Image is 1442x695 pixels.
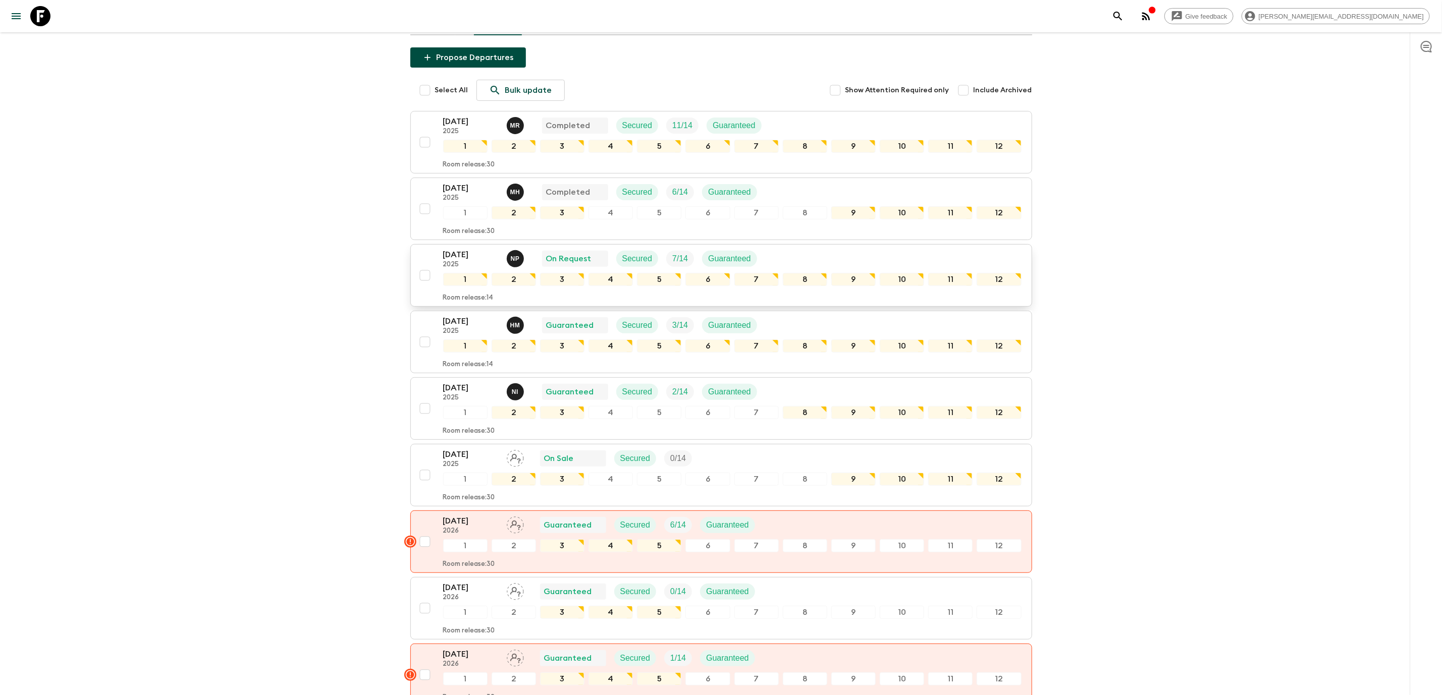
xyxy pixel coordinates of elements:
p: Completed [546,186,591,198]
div: 10 [880,339,924,353]
p: [DATE] [443,315,499,327]
p: [DATE] [443,648,499,660]
div: 3 [540,339,584,353]
p: Guaranteed [708,319,751,331]
div: 6 [685,339,730,353]
div: 9 [831,539,876,552]
div: 3 [540,206,584,219]
div: 10 [880,406,924,419]
p: H M [510,321,520,329]
div: 2 [492,140,536,153]
div: 1 [443,672,488,685]
div: Trip Fill [664,517,692,533]
div: Secured [616,184,659,200]
div: Secured [614,517,657,533]
p: [DATE] [443,515,499,527]
div: Secured [616,384,659,400]
div: 4 [589,672,633,685]
div: Trip Fill [664,450,692,467]
span: Naoko Pogede [507,253,526,261]
div: 8 [783,606,827,619]
div: 3 [540,606,584,619]
p: Secured [622,253,653,265]
p: Bulk update [505,84,552,96]
div: 8 [783,339,827,353]
div: 6 [685,206,730,219]
div: 12 [977,273,1021,286]
div: 1 [443,273,488,286]
p: 2025 [443,327,499,335]
p: Room release: 14 [443,294,494,302]
div: 4 [589,606,633,619]
div: 8 [783,273,827,286]
div: 9 [831,606,876,619]
p: 2026 [443,660,499,668]
div: 2 [492,606,536,619]
p: Guaranteed [546,386,594,398]
div: 3 [540,140,584,153]
div: 10 [880,539,924,552]
div: Secured [614,450,657,467]
div: 7 [734,206,779,219]
div: 5 [637,539,681,552]
p: [DATE] [443,182,499,194]
div: 5 [637,273,681,286]
div: 11 [928,473,973,486]
div: 7 [734,672,779,685]
span: Assign pack leader [507,519,524,528]
div: 11 [928,539,973,552]
p: 7 / 14 [672,253,688,265]
p: Guaranteed [713,120,756,132]
div: 2 [492,539,536,552]
button: [DATE]2026Assign pack leaderGuaranteedSecuredTrip FillGuaranteed123456789101112Room release:30 [410,510,1032,573]
div: 3 [540,672,584,685]
p: 3 / 14 [672,319,688,331]
div: 12 [977,539,1021,552]
p: Guaranteed [544,586,592,598]
p: [DATE] [443,249,499,261]
div: 10 [880,140,924,153]
div: 7 [734,406,779,419]
div: 8 [783,672,827,685]
div: 8 [783,140,827,153]
div: 1 [443,206,488,219]
div: 4 [589,406,633,419]
p: Room release: 30 [443,494,495,502]
div: 9 [831,140,876,153]
a: Bulk update [476,80,565,101]
div: 11 [928,406,973,419]
div: 5 [637,206,681,219]
span: Select All [435,85,468,95]
button: Propose Departures [410,47,526,68]
p: 11 / 14 [672,120,692,132]
div: Secured [616,317,659,333]
div: 12 [977,406,1021,419]
p: Room release: 30 [443,161,495,169]
div: Trip Fill [666,251,694,267]
div: Secured [614,650,657,666]
div: 1 [443,539,488,552]
p: 2 / 14 [672,386,688,398]
span: Include Archived [974,85,1032,95]
div: 5 [637,339,681,353]
div: 12 [977,606,1021,619]
div: 11 [928,672,973,685]
p: 2025 [443,194,499,202]
button: NP [507,250,526,267]
p: 1 / 14 [670,652,686,664]
div: Secured [614,584,657,600]
div: 4 [589,206,633,219]
div: 11 [928,606,973,619]
div: Trip Fill [666,384,694,400]
p: Secured [620,586,651,598]
p: Guaranteed [708,253,751,265]
span: Show Attention Required only [845,85,949,95]
p: Room release: 14 [443,361,494,369]
div: 3 [540,473,584,486]
div: Trip Fill [666,184,694,200]
div: 1 [443,140,488,153]
p: Guaranteed [706,652,749,664]
div: 11 [928,206,973,219]
div: 2 [492,406,536,419]
div: 6 [685,539,730,552]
